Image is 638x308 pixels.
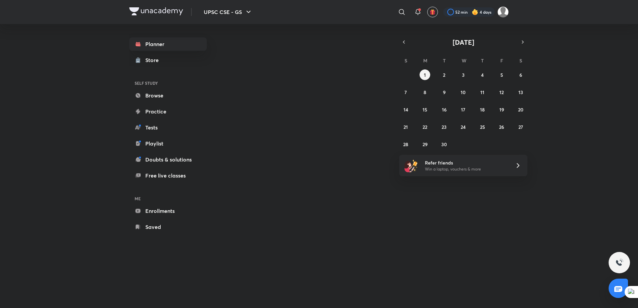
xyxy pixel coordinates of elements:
button: September 6, 2025 [515,69,526,80]
abbr: September 22, 2025 [423,124,427,130]
img: ttu [615,259,623,267]
abbr: September 12, 2025 [499,89,504,95]
abbr: September 9, 2025 [443,89,446,95]
button: September 2, 2025 [439,69,450,80]
button: September 25, 2025 [477,121,488,132]
button: September 23, 2025 [439,121,450,132]
a: Free live classes [129,169,207,182]
abbr: September 27, 2025 [518,124,523,130]
a: Saved [129,220,207,234]
abbr: September 21, 2025 [404,124,408,130]
h6: ME [129,193,207,204]
a: Practice [129,105,207,118]
button: September 28, 2025 [401,139,411,149]
img: referral [405,159,418,172]
button: September 24, 2025 [458,121,469,132]
button: September 11, 2025 [477,87,488,97]
a: Planner [129,37,207,51]
div: Store [145,56,163,64]
button: September 12, 2025 [496,87,507,97]
img: avatar [430,9,436,15]
abbr: Saturday [519,57,522,64]
abbr: September 1, 2025 [424,72,426,78]
button: September 10, 2025 [458,87,469,97]
abbr: September 14, 2025 [404,106,408,113]
h6: Refer friends [425,159,507,166]
abbr: September 11, 2025 [480,89,484,95]
a: Doubts & solutions [129,153,207,166]
button: September 29, 2025 [420,139,430,149]
abbr: September 30, 2025 [441,141,447,147]
button: avatar [427,7,438,17]
abbr: September 3, 2025 [462,72,465,78]
h6: SELF STUDY [129,77,207,89]
img: Company Logo [129,7,183,15]
abbr: Friday [500,57,503,64]
a: Playlist [129,137,207,150]
button: September 15, 2025 [420,104,430,115]
button: September 3, 2025 [458,69,469,80]
button: September 22, 2025 [420,121,430,132]
abbr: Thursday [481,57,484,64]
abbr: September 16, 2025 [442,106,447,113]
abbr: September 2, 2025 [443,72,445,78]
button: [DATE] [409,37,518,47]
abbr: September 4, 2025 [481,72,484,78]
abbr: September 23, 2025 [442,124,447,130]
button: September 4, 2025 [477,69,488,80]
a: Store [129,53,207,67]
button: September 16, 2025 [439,104,450,115]
a: Enrollments [129,204,207,218]
button: UPSC CSE - GS [200,5,257,19]
abbr: September 15, 2025 [423,106,427,113]
abbr: September 17, 2025 [461,106,465,113]
button: September 7, 2025 [401,87,411,97]
button: September 19, 2025 [496,104,507,115]
a: Browse [129,89,207,102]
abbr: September 19, 2025 [499,106,504,113]
img: Ayushi Singh [497,6,509,18]
button: September 21, 2025 [401,121,411,132]
abbr: September 5, 2025 [500,72,503,78]
abbr: September 20, 2025 [518,106,523,113]
abbr: Tuesday [443,57,446,64]
a: Tests [129,121,207,134]
button: September 17, 2025 [458,104,469,115]
abbr: September 24, 2025 [461,124,466,130]
abbr: September 13, 2025 [518,89,523,95]
p: Win a laptop, vouchers & more [425,166,507,172]
abbr: September 25, 2025 [480,124,485,130]
abbr: September 29, 2025 [423,141,428,147]
abbr: Monday [423,57,427,64]
button: September 8, 2025 [420,87,430,97]
button: September 27, 2025 [515,121,526,132]
button: September 18, 2025 [477,104,488,115]
button: September 13, 2025 [515,87,526,97]
button: September 5, 2025 [496,69,507,80]
abbr: September 18, 2025 [480,106,485,113]
button: September 14, 2025 [401,104,411,115]
span: [DATE] [453,38,474,47]
abbr: September 7, 2025 [405,89,407,95]
button: September 1, 2025 [420,69,430,80]
abbr: September 26, 2025 [499,124,504,130]
button: September 26, 2025 [496,121,507,132]
abbr: September 6, 2025 [519,72,522,78]
button: September 30, 2025 [439,139,450,149]
abbr: Sunday [405,57,407,64]
abbr: Wednesday [462,57,466,64]
abbr: September 28, 2025 [403,141,408,147]
abbr: September 8, 2025 [424,89,426,95]
button: September 9, 2025 [439,87,450,97]
button: September 20, 2025 [515,104,526,115]
a: Company Logo [129,7,183,17]
img: streak [472,9,478,15]
abbr: September 10, 2025 [461,89,466,95]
